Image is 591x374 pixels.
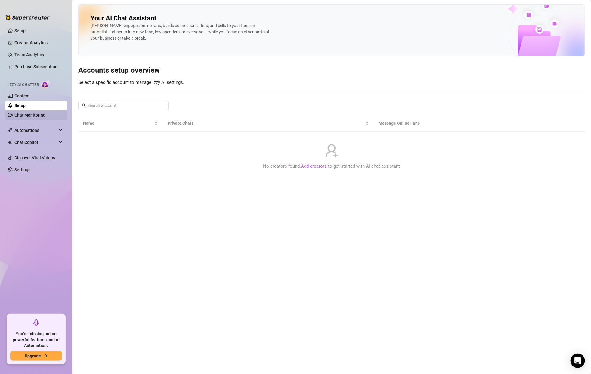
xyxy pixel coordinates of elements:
[14,52,44,57] a: Team Analytics
[324,144,339,158] span: user-add
[91,23,271,41] div: [PERSON_NAME] engages online fans, builds connections, flirts, and sells to your fans on autopilo...
[14,113,45,117] a: Chat Monitoring
[14,62,63,71] a: Purchase Subscription
[10,351,62,361] button: Upgradearrow-right
[14,103,26,108] a: Setup
[32,319,40,326] span: rocket
[91,14,156,23] h2: Your AI Chat Assistant
[14,167,30,172] a: Settings
[78,115,163,132] th: Name
[263,163,400,170] span: No creators found. to get started with AI chat assistant
[301,163,327,169] a: Add creators
[14,93,30,98] a: Content
[14,28,26,33] a: Setup
[83,120,153,126] span: Name
[87,102,160,109] input: Search account
[168,120,364,126] span: Private Chats
[14,155,55,160] a: Discover Viral Videos
[374,115,515,132] th: Message Online Fans
[14,38,63,47] a: Creator Analytics
[14,126,57,135] span: Automations
[571,354,585,368] div: Open Intercom Messenger
[5,14,50,20] img: logo-BBDzfeDw.svg
[78,80,184,85] span: Select a specific account to manage Izzy AI settings.
[25,354,41,358] span: Upgrade
[41,80,51,88] img: AI Chatter
[43,354,48,358] span: arrow-right
[78,66,585,75] h3: Accounts setup overview
[10,331,62,349] span: You're missing out on powerful features and AI Automation.
[82,103,86,108] span: search
[8,128,13,133] span: thunderbolt
[8,82,39,88] span: Izzy AI Chatter
[14,138,57,147] span: Chat Copilot
[163,115,374,132] th: Private Chats
[8,140,12,144] img: Chat Copilot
